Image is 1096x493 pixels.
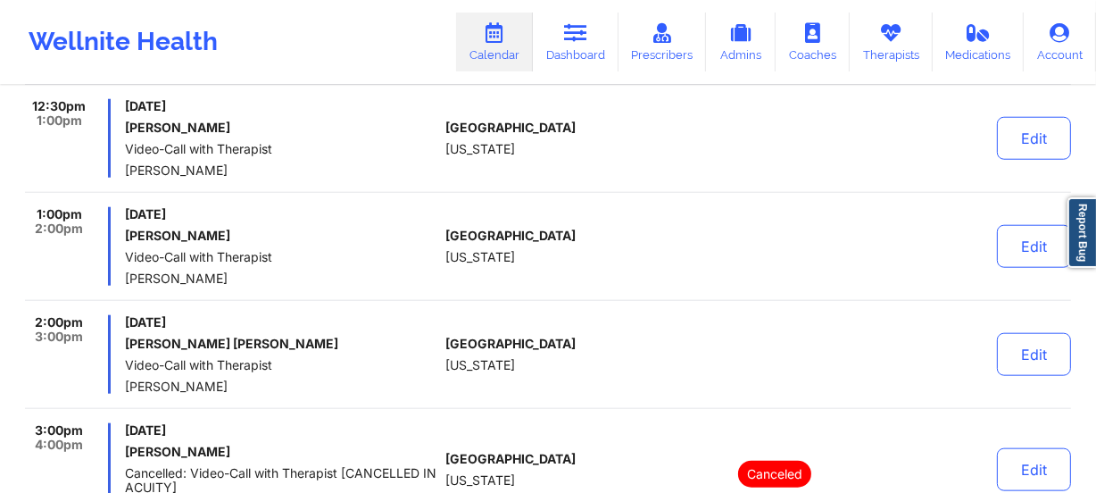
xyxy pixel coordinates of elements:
span: 2:00pm [35,315,83,330]
button: Edit [997,225,1071,268]
span: [PERSON_NAME] [125,380,438,394]
h6: [PERSON_NAME] [125,445,438,459]
p: Canceled [738,461,811,488]
span: [DATE] [125,315,438,330]
span: [US_STATE] [445,142,515,156]
span: 4:00pm [35,438,83,452]
span: Video-Call with Therapist [125,358,438,372]
h6: [PERSON_NAME] [125,121,438,135]
a: Medications [933,13,1025,71]
span: 2:00pm [35,221,83,236]
span: [PERSON_NAME] [125,272,438,286]
span: Video-Call with Therapist [125,142,438,156]
span: 3:00pm [35,423,83,438]
span: [US_STATE] [445,473,515,488]
span: 1:00pm [37,207,82,221]
span: [PERSON_NAME] [125,163,438,178]
a: Report Bug [1067,197,1096,268]
span: [GEOGRAPHIC_DATA] [445,229,576,243]
span: [DATE] [125,207,438,221]
span: Video-Call with Therapist [125,250,438,264]
h6: [PERSON_NAME] [125,229,438,243]
span: [US_STATE] [445,358,515,372]
span: 12:30pm [32,99,86,113]
a: Calendar [456,13,533,71]
a: Coaches [776,13,850,71]
span: [DATE] [125,99,438,113]
a: Therapists [850,13,933,71]
span: [US_STATE] [445,250,515,264]
button: Edit [997,117,1071,160]
span: [DATE] [125,423,438,438]
span: 1:00pm [37,113,82,128]
a: Dashboard [533,13,619,71]
span: [GEOGRAPHIC_DATA] [445,121,576,135]
span: [GEOGRAPHIC_DATA] [445,337,576,351]
button: Edit [997,448,1071,491]
a: Prescribers [619,13,707,71]
button: Edit [997,333,1071,376]
a: Account [1024,13,1096,71]
span: 3:00pm [35,330,83,344]
span: [GEOGRAPHIC_DATA] [445,452,576,466]
a: Admins [706,13,776,71]
h6: [PERSON_NAME] [PERSON_NAME] [125,337,438,351]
